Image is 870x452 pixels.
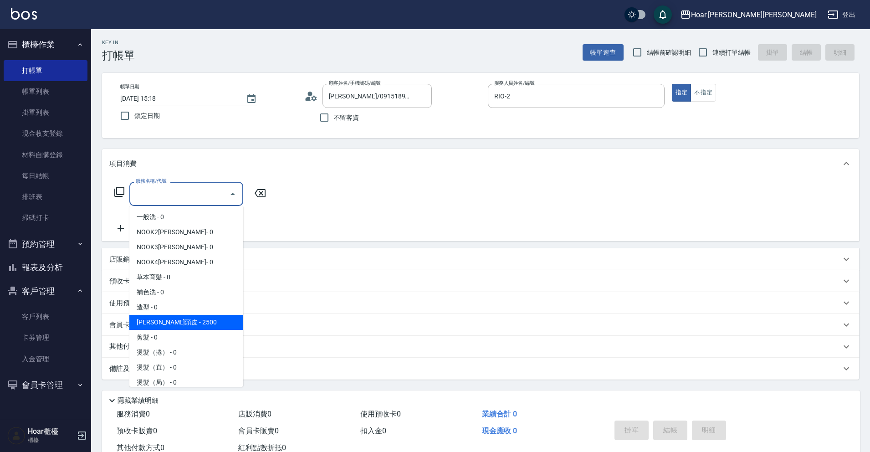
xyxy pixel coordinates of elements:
span: 燙髮（局） - 0 [129,375,243,390]
span: 造型 - 0 [129,300,243,315]
button: 櫃檯作業 [4,33,87,56]
div: 店販銷售 [102,248,859,270]
span: 燙髮（捲） - 0 [129,345,243,360]
a: 排班表 [4,186,87,207]
p: 隱藏業績明細 [118,396,159,406]
label: 服務人員姓名/編號 [494,80,534,87]
div: 預收卡販賣 [102,270,859,292]
span: [PERSON_NAME]頭皮 - 2500 [129,315,243,330]
span: 會員卡販賣 0 [238,426,279,435]
div: 會員卡銷售 [102,314,859,336]
a: 材料自購登錄 [4,144,87,165]
a: 每日結帳 [4,165,87,186]
span: 店販消費 0 [238,410,271,418]
span: NOOK3[PERSON_NAME]- 0 [129,240,243,255]
button: save [654,5,672,24]
h3: 打帳單 [102,49,135,62]
span: 補色洗 - 0 [129,285,243,300]
button: 不指定 [691,84,716,102]
a: 客戶列表 [4,306,87,327]
span: 草本育髮 - 0 [129,270,243,285]
a: 打帳單 [4,60,87,81]
label: 帳單日期 [120,83,139,90]
button: 會員卡管理 [4,373,87,397]
button: Close [225,187,240,201]
p: 預收卡販賣 [109,277,143,286]
a: 帳單列表 [4,81,87,102]
span: 結帳前確認明細 [647,48,691,57]
div: 備註及來源 [102,358,859,380]
div: Hoar [PERSON_NAME][PERSON_NAME] [691,9,817,21]
span: NOOK2[PERSON_NAME]- 0 [129,225,243,240]
span: 現金應收 0 [482,426,517,435]
span: 使用預收卡 0 [360,410,401,418]
span: 剪髮 - 0 [129,330,243,345]
a: 現金收支登錄 [4,123,87,144]
span: 鎖定日期 [134,111,160,121]
a: 掛單列表 [4,102,87,123]
div: 項目消費 [102,149,859,178]
button: 客戶管理 [4,279,87,303]
p: 櫃檯 [28,436,74,444]
button: 登出 [824,6,859,23]
button: Hoar [PERSON_NAME][PERSON_NAME] [676,5,820,24]
button: Choose date, selected date is 2025-09-11 [241,88,262,110]
input: YYYY/MM/DD hh:mm [120,91,237,106]
span: 預收卡販賣 0 [117,426,157,435]
a: 入金管理 [4,349,87,370]
p: 備註及來源 [109,364,143,374]
button: 預約管理 [4,232,87,256]
p: 項目消費 [109,159,137,169]
a: 卡券管理 [4,327,87,348]
span: 連續打單結帳 [712,48,751,57]
span: 燙髮（直） - 0 [129,360,243,375]
a: 掃碼打卡 [4,207,87,228]
p: 會員卡銷售 [109,320,143,330]
span: 其他付款方式 0 [117,443,164,452]
button: 帳單速查 [583,44,624,61]
p: 其他付款方式 [109,342,193,352]
span: 服務消費 0 [117,410,150,418]
span: 扣入金 0 [360,426,386,435]
button: 報表及分析 [4,256,87,279]
span: 一般洗 - 0 [129,210,243,225]
img: Logo [11,8,37,20]
p: 店販銷售 [109,255,137,264]
span: 不留客資 [334,113,359,123]
p: 使用預收卡 [109,298,143,308]
button: 指定 [672,84,691,102]
div: 其他付款方式入金可用餘額: 0 [102,336,859,358]
h5: Hoar櫃檯 [28,427,74,436]
span: 紅利點數折抵 0 [238,443,286,452]
h2: Key In [102,40,135,46]
span: NOOK4[PERSON_NAME]- 0 [129,255,243,270]
label: 顧客姓名/手機號碼/編號 [329,80,381,87]
span: 業績合計 0 [482,410,517,418]
div: 使用預收卡 [102,292,859,314]
img: Person [7,426,26,445]
label: 服務名稱/代號 [136,178,166,185]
